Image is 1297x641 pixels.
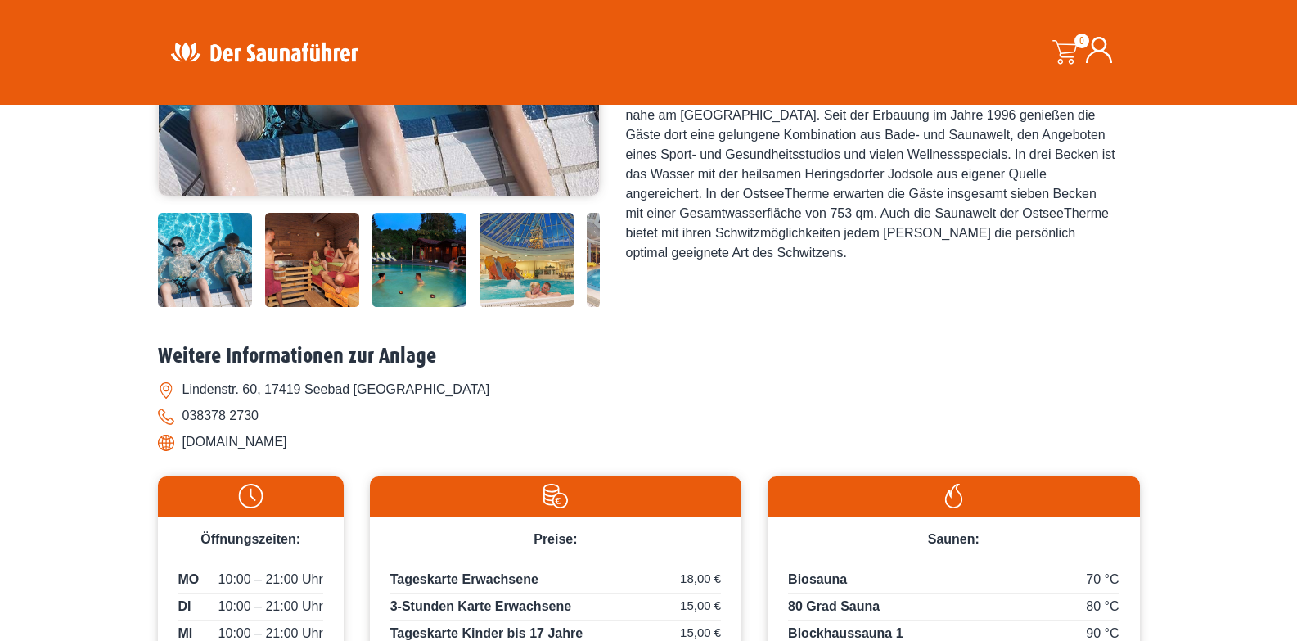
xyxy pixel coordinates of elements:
[200,532,300,546] span: Öffnungszeiten:
[218,570,323,589] span: 10:00 – 21:00 Uhr
[158,403,1140,429] li: 038378 2730
[390,597,721,621] p: 3-Stunden Karte Erwachsene
[378,484,733,508] img: Preise-weiss.svg
[158,344,1140,369] h2: Weitere Informationen zur Anlage
[680,570,721,589] span: 18,00 €
[788,572,847,586] span: Biosauna
[626,86,1117,263] div: Die OstseeTherme Usedom liegt zentral in der Gemeinde [GEOGRAPHIC_DATA] nahe am [GEOGRAPHIC_DATA]...
[788,599,880,613] span: 80 Grad Sauna
[158,429,1140,455] li: [DOMAIN_NAME]
[534,532,577,546] span: Preise:
[178,570,200,589] span: MO
[1086,570,1119,589] span: 70 °C
[178,597,191,616] span: DI
[218,597,323,616] span: 10:00 – 21:00 Uhr
[158,377,1140,403] li: Lindenstr. 60, 17419 Seebad [GEOGRAPHIC_DATA]
[680,597,721,616] span: 15,00 €
[166,484,336,508] img: Uhr-weiss.svg
[788,626,903,640] span: Blockhaussauna 1
[928,532,980,546] span: Saunen:
[1074,34,1089,48] span: 0
[1086,597,1119,616] span: 80 °C
[390,570,721,594] p: Tageskarte Erwachsene
[776,484,1131,508] img: Flamme-weiss.svg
